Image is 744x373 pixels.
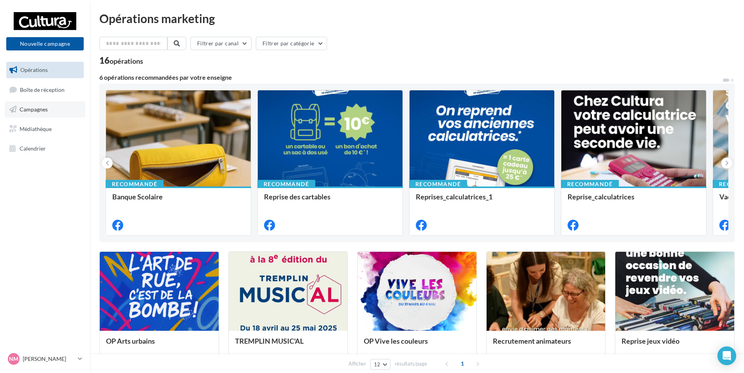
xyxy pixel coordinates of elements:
div: Opérations marketing [99,13,735,24]
span: Reprise_calculatrices [568,192,634,201]
span: OP Arts urbains [106,337,155,345]
a: Médiathèque [5,121,85,137]
div: Recommandé [409,180,467,188]
div: Recommandé [106,180,164,188]
a: Boîte de réception [5,81,85,98]
button: Nouvelle campagne [6,37,84,50]
div: Recommandé [257,180,315,188]
a: Opérations [5,62,85,78]
a: NM [PERSON_NAME] [6,351,84,366]
div: opérations [110,57,143,65]
span: Banque Scolaire [112,192,163,201]
span: Reprise jeux vidéo [622,337,679,345]
span: NM [9,355,18,363]
a: Calendrier [5,140,85,157]
span: Campagnes [20,106,48,113]
p: [PERSON_NAME] [23,355,75,363]
div: 6 opérations recommandées par votre enseigne [99,74,722,81]
span: Reprise des cartables [264,192,331,201]
span: 12 [374,361,381,368]
div: Open Intercom Messenger [717,346,736,365]
span: Recrutement animateurs [493,337,571,345]
span: OP Vive les couleurs [364,337,428,345]
span: Afficher [349,360,366,368]
span: 1 [456,357,469,370]
span: Calendrier [20,145,46,151]
button: Filtrer par canal [190,37,252,50]
span: Reprises_calculatrices_1 [416,192,492,201]
div: 16 [99,56,143,65]
span: Opérations [20,66,48,73]
span: résultats/page [395,360,427,368]
span: Médiathèque [20,126,52,132]
span: TREMPLIN MUSIC'AL [235,337,304,345]
button: 12 [370,359,390,370]
button: Filtrer par catégorie [256,37,327,50]
div: Recommandé [561,180,619,188]
span: Boîte de réception [20,86,65,93]
a: Campagnes [5,101,85,118]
